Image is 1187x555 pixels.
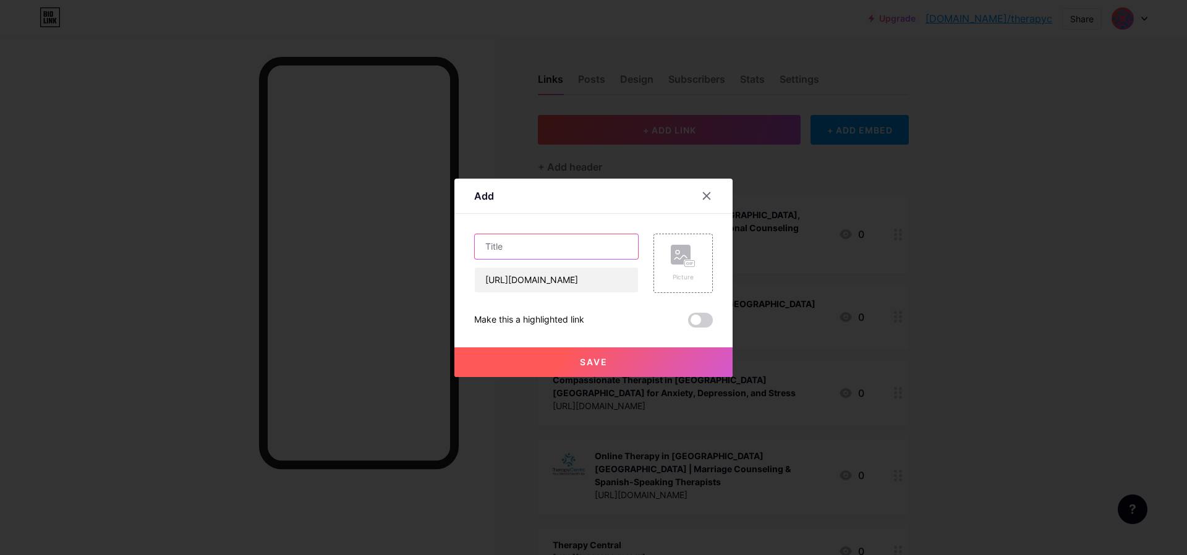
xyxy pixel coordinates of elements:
[454,347,733,377] button: Save
[475,268,638,292] input: URL
[580,357,608,367] span: Save
[474,189,494,203] div: Add
[475,234,638,259] input: Title
[474,313,584,328] div: Make this a highlighted link
[671,273,696,282] div: Picture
